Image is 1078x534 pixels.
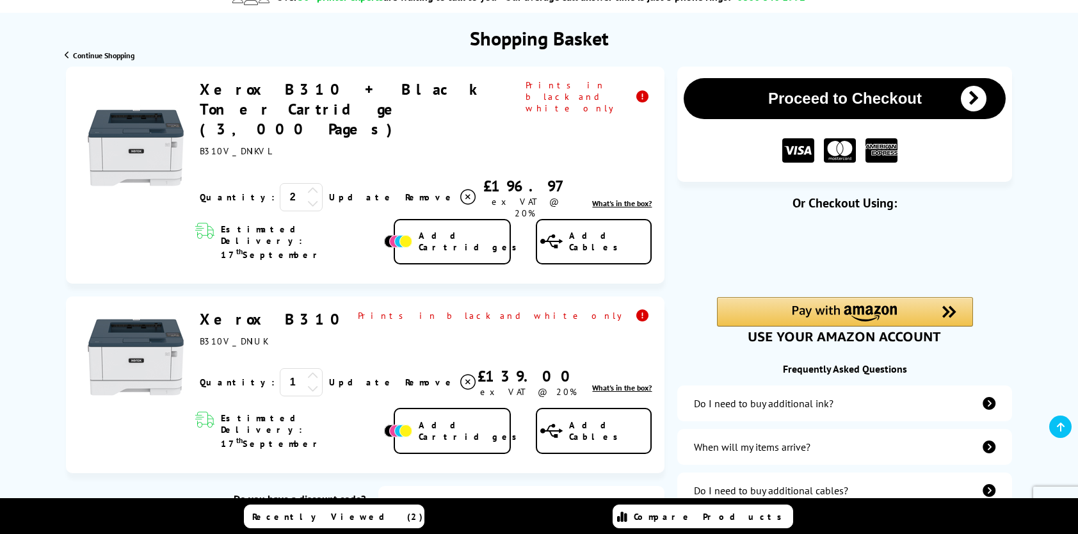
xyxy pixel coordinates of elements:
div: Amazon Pay - Use your Amazon account [717,297,973,342]
img: American Express [865,138,897,163]
a: Continue Shopping [65,51,134,60]
a: Xerox B310 + Black Toner Cartridge (3,000 Pages) [200,79,485,139]
span: Prints in black and white only [526,79,652,114]
a: Compare Products [613,505,793,528]
span: Estimated Delivery: 17 September [221,412,381,449]
a: Delete item from your basket [405,188,478,207]
span: What's in the box? [592,198,652,208]
div: When will my items arrive? [694,441,810,453]
a: Update [329,191,395,203]
span: Estimated Delivery: 17 September [221,223,381,261]
a: Recently Viewed (2) [244,505,424,528]
span: Add Cables [569,230,651,253]
span: Remove [405,376,456,388]
span: Add Cables [569,419,651,442]
h1: Shopping Basket [470,26,609,51]
span: Compare Products [634,511,789,522]
div: Frequently Asked Questions [677,362,1012,375]
div: Or Checkout Using: [677,195,1012,211]
a: additional-ink [677,385,1012,421]
img: VISA [782,138,814,163]
a: Xerox B310 [200,309,349,329]
a: lnk_inthebox [592,383,652,392]
img: Add Cartridges [384,235,412,248]
img: MASTER CARD [824,138,856,163]
img: Add Cartridges [384,425,412,437]
div: £139.00 [478,366,579,386]
iframe: PayPal [717,232,973,275]
a: Update [329,376,395,388]
span: Prints in black and white only [358,309,652,321]
span: B310V_DNIKVL [200,145,273,157]
img: Xerox B310 [88,309,184,405]
span: Recently Viewed (2) [252,511,423,522]
div: £196.97 [478,176,573,196]
sup: th [236,435,243,445]
div: Do I need to buy additional cables? [694,484,848,497]
sup: th [236,247,243,256]
span: ex VAT @ 20% [480,386,577,398]
div: Do I need to buy additional ink? [694,397,833,410]
span: Remove [405,191,456,203]
span: Add Cartridges [419,419,524,442]
a: items-arrive [677,429,1012,465]
span: B310V_DNIUK [200,336,268,347]
a: Delete item from your basket [405,373,478,392]
span: What's in the box? [592,383,652,392]
button: Proceed to Checkout [684,78,1006,119]
span: Quantity: [200,191,275,203]
span: Quantity: [200,376,275,388]
img: Xerox B310 + Black Toner Cartridge (3,000 Pages) [88,100,184,196]
span: Continue Shopping [73,51,134,60]
span: ex VAT @ 20% [492,196,559,219]
div: Do you have a discount code? [156,492,366,505]
a: additional-cables [677,473,1012,508]
span: Add Cartridges [419,230,524,253]
a: lnk_inthebox [592,198,652,208]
